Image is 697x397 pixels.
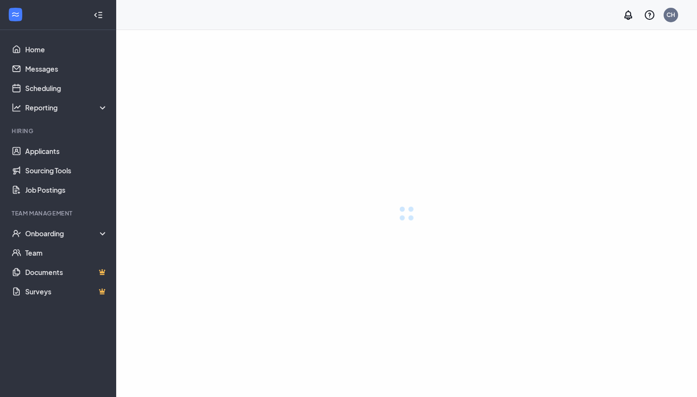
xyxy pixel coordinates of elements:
svg: WorkstreamLogo [11,10,20,19]
a: SurveysCrown [25,282,108,301]
a: Sourcing Tools [25,161,108,180]
a: Job Postings [25,180,108,199]
div: CH [667,11,675,19]
div: Reporting [25,103,108,112]
div: Team Management [12,209,106,217]
a: Home [25,40,108,59]
a: Messages [25,59,108,78]
svg: Analysis [12,103,21,112]
svg: QuestionInfo [644,9,655,21]
svg: Notifications [622,9,634,21]
a: Team [25,243,108,262]
a: Scheduling [25,78,108,98]
div: Hiring [12,127,106,135]
div: Onboarding [25,229,108,238]
svg: UserCheck [12,229,21,238]
a: DocumentsCrown [25,262,108,282]
a: Applicants [25,141,108,161]
svg: Collapse [93,10,103,20]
